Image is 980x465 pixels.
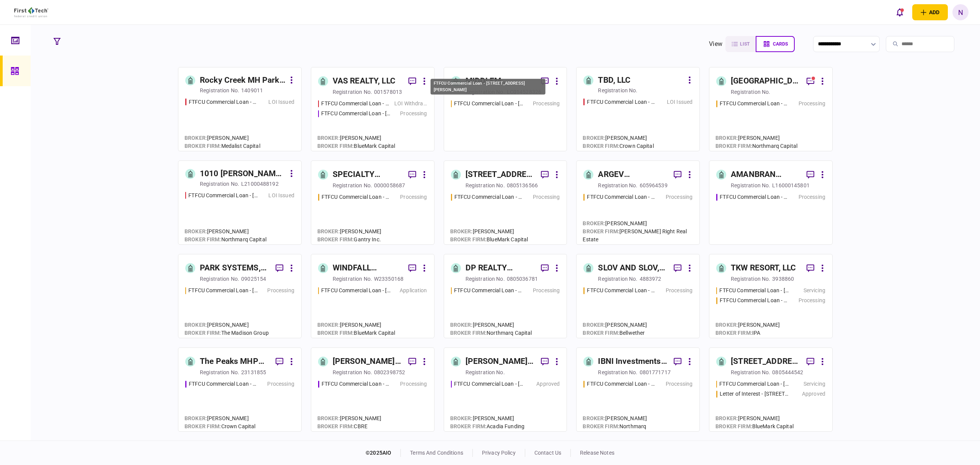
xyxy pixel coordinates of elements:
[311,347,434,432] a: [PERSON_NAME] & [PERSON_NAME] PROPERTY HOLDINGS, LLCregistration no.0802398752FTFCU Commercial Lo...
[598,182,637,189] div: registration no.
[583,414,647,422] div: [PERSON_NAME]
[185,228,266,236] div: [PERSON_NAME]
[185,415,207,421] span: Broker :
[333,169,402,181] div: SPECIALTY PROPERTIES LLC
[666,193,693,201] div: Processing
[185,330,221,336] span: broker firm :
[772,275,794,283] div: 3938860
[178,347,302,432] a: The Peaks MHP LLCregistration no.23131855FTFCU Commercial Loan - 6110 N US Hwy 89 Flagstaff AZPro...
[241,180,279,188] div: L21000488192
[454,380,523,388] div: FTFCU Commercial Loan - 6 Dunbar Rd Monticello NY
[731,355,800,368] div: [STREET_ADDRESS], LLC
[804,287,825,295] div: Servicing
[431,79,546,95] div: FTFCU Commercial Loan - [STREET_ADDRESS][PERSON_NAME]
[465,275,505,283] div: registration no.
[333,368,372,376] div: registration no.
[583,423,619,429] span: broker firm :
[709,39,722,49] div: view
[715,134,797,142] div: [PERSON_NAME]
[507,275,538,283] div: 0805036781
[317,236,382,244] div: Gantry Inc.
[400,110,427,118] div: Processing
[450,236,528,244] div: BlueMark Capital
[799,193,825,201] div: Processing
[507,182,538,189] div: 0805136566
[731,262,796,274] div: TKW RESORT, LLC
[583,135,605,141] span: Broker :
[709,67,833,151] a: [GEOGRAPHIC_DATA] Townhomes LLCregistration no.FTFCU Commercial Loan - 3105 Clairpoint CourtProce...
[450,228,528,236] div: [PERSON_NAME]
[450,330,487,336] span: broker firm :
[322,380,390,388] div: FTFCU Commercial Loan - 513 E Caney Street Wharton TX
[317,321,395,329] div: [PERSON_NAME]
[667,98,693,106] div: LOI Issued
[731,88,770,96] div: registration no.
[666,380,693,388] div: Processing
[892,4,908,20] button: open notifications list
[317,143,354,149] span: broker firm :
[444,160,567,245] a: [STREET_ADDRESS], LLCregistration no.0805136566FTFCU Commercial Loan - 503 E 6th Street Del RioPr...
[799,100,825,108] div: Processing
[241,87,263,94] div: 1409011
[583,142,653,150] div: Crown Capital
[394,100,427,108] div: LOI Withdrawn/Declined
[185,228,207,234] span: Broker :
[709,160,833,245] a: AMANBRAN INVESTMENTS, LLCregistration no.L16000145801FTFCU Commercial Loan - 11140 Spring Hill Dr...
[268,98,294,106] div: LOI Issued
[185,135,207,141] span: Broker :
[715,414,794,422] div: [PERSON_NAME]
[200,168,286,180] div: 1010 [PERSON_NAME] ST LLC
[454,287,523,295] div: FTFCU Commercial Loan - 566 W Farm to Market 1960
[200,74,286,87] div: Rocky Creek MH Park LLC
[374,275,403,283] div: W23350168
[952,4,969,20] div: N
[189,380,258,388] div: FTFCU Commercial Loan - 6110 N US Hwy 89 Flagstaff AZ
[400,193,427,201] div: Processing
[317,236,354,242] span: broker firm :
[185,414,255,422] div: [PERSON_NAME]
[533,193,560,201] div: Processing
[640,368,671,376] div: 0801771717
[715,423,752,429] span: broker firm :
[450,415,473,421] span: Broker :
[311,160,434,245] a: SPECIALTY PROPERTIES LLCregistration no.0000058687FTFCU Commercial Loan - 1151-B Hospital Way Poc...
[533,287,560,295] div: Processing
[583,219,693,228] div: [PERSON_NAME]
[756,36,795,52] button: cards
[450,321,532,329] div: [PERSON_NAME]
[465,182,505,189] div: registration no.
[374,88,402,96] div: 001578013
[185,143,221,149] span: broker firm :
[185,422,255,431] div: Crown Capital
[666,287,693,295] div: Processing
[725,36,756,52] button: list
[640,182,668,189] div: 605964539
[400,287,427,295] div: Application
[772,182,810,189] div: L16000145801
[241,368,266,376] div: 23131855
[450,236,487,242] span: broker firm :
[465,262,535,274] div: DP REALTY INVESTMENT, LLC
[715,135,738,141] span: Broker :
[709,347,833,432] a: [STREET_ADDRESS], LLCregistration no.0805444542FTFCU Commercial Loan - 8401 Chagrin Road Bainbrid...
[450,329,532,337] div: Northmarq Capital
[715,329,780,337] div: IPA
[321,287,390,295] div: FTFCU Commercial Loan - 1701-1765 Rockville Pike
[583,228,619,234] span: broker firm :
[719,287,789,295] div: FTFCU Commercial Loan - 1402 Boone Street
[731,75,800,87] div: [GEOGRAPHIC_DATA] Townhomes LLC
[200,368,239,376] div: registration no.
[450,228,473,234] span: Broker :
[317,228,340,234] span: Broker :
[188,192,258,200] div: FTFCU Commercial Loan - 1010 Bronson Street
[465,368,505,376] div: registration no.
[450,322,473,328] span: Broker :
[580,450,614,456] a: release notes
[14,7,48,17] img: client company logo
[720,100,789,108] div: FTFCU Commercial Loan - 3105 Clairpoint Court
[598,262,668,274] div: SLOV AND SLOV, LLC
[374,368,405,376] div: 0802398752
[311,67,434,151] a: VAS REALTY, LLCregistration no.001578013FTFCU Commercial Loan - 1882 New Scotland RoadLOI Withdra...
[333,355,402,368] div: [PERSON_NAME] & [PERSON_NAME] PROPERTY HOLDINGS, LLC
[200,180,239,188] div: registration no.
